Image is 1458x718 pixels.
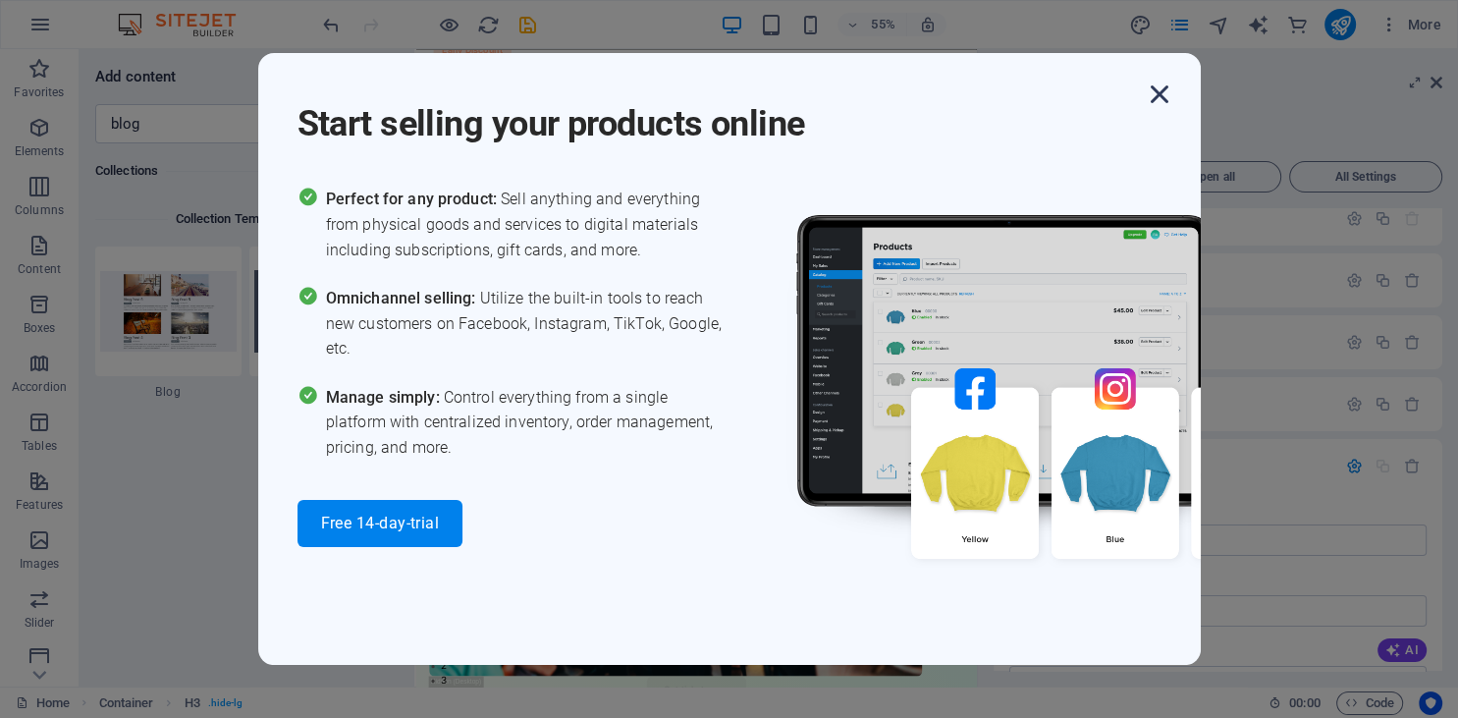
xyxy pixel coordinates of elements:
[297,77,1142,147] h1: Start selling your products online
[321,516,440,531] span: Free 14-day-trial
[326,187,729,262] span: Sell anything and everything from physical goods and services to digital materials including subs...
[326,190,501,208] span: Perfect for any product:
[297,500,463,547] button: Free 14-day-trial
[326,385,729,461] span: Control everything from a single platform with centralized inventory, order management, pricing, ...
[326,388,444,407] span: Manage simply:
[326,289,480,307] span: Omnichannel selling:
[326,286,729,361] span: Utilize the built-in tools to reach new customers on Facebook, Instagram, TikTok, Google, etc.
[764,187,1353,616] img: promo_image.png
